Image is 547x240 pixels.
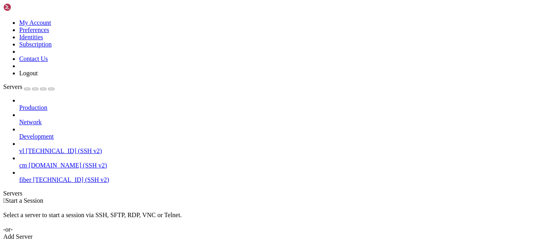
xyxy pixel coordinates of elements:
[6,197,43,204] span: Start a Session
[19,147,544,155] a: vl [TECHNICAL_ID] (SSH v2)
[19,19,51,26] a: My Account
[19,133,54,140] span: Development
[19,104,47,111] span: Production
[19,155,544,169] li: cm [DOMAIN_NAME] (SSH v2)
[19,169,544,184] li: fiber [TECHNICAL_ID] (SSH v2)
[19,119,544,126] a: Network
[19,119,42,125] span: Network
[19,126,544,140] li: Development
[19,70,38,77] a: Logout
[19,55,48,62] a: Contact Us
[3,83,54,90] a: Servers
[19,140,544,155] li: vl [TECHNICAL_ID] (SSH v2)
[19,133,544,140] a: Development
[19,97,544,111] li: Production
[19,176,31,183] span: fiber
[3,197,6,204] span: 
[19,147,24,154] span: vl
[26,147,102,154] span: [TECHNICAL_ID] (SSH v2)
[19,176,544,184] a: fiber [TECHNICAL_ID] (SSH v2)
[19,162,27,169] span: cm
[3,190,544,197] div: Servers
[19,26,49,33] a: Preferences
[33,176,109,183] span: [TECHNICAL_ID] (SSH v2)
[19,162,544,169] a: cm [DOMAIN_NAME] (SSH v2)
[3,204,544,233] div: Select a server to start a session via SSH, SFTP, RDP, VNC or Telnet. -or-
[19,104,544,111] a: Production
[19,41,52,48] a: Subscription
[29,162,107,169] span: [DOMAIN_NAME] (SSH v2)
[3,3,49,11] img: Shellngn
[19,111,544,126] li: Network
[19,34,43,40] a: Identities
[3,83,22,90] span: Servers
